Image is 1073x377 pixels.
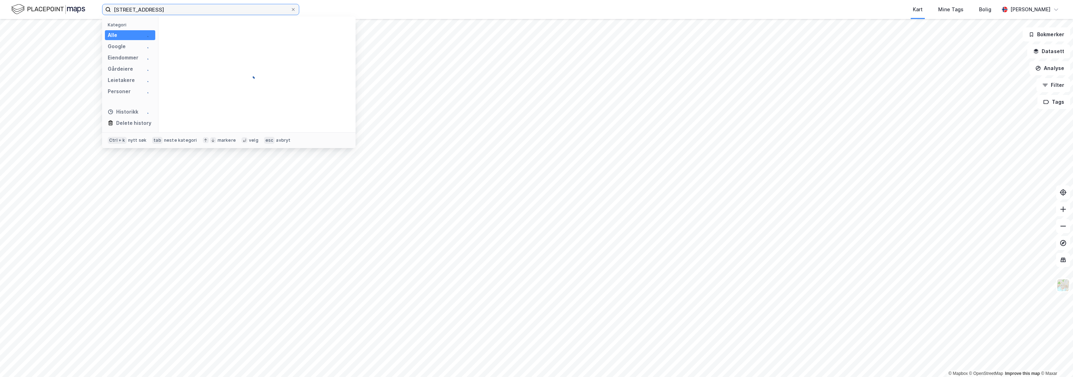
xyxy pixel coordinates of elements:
div: Kategori [108,22,155,27]
button: Filter [1036,78,1070,92]
button: Tags [1037,95,1070,109]
img: spinner.a6d8c91a73a9ac5275cf975e30b51cfb.svg [147,55,152,60]
img: Z [1056,279,1070,292]
div: avbryt [276,138,290,143]
div: Kart [913,5,923,14]
div: neste kategori [164,138,197,143]
img: spinner.a6d8c91a73a9ac5275cf975e30b51cfb.svg [147,66,152,72]
div: tab [152,137,163,144]
div: Eiendommer [108,53,138,62]
button: Datasett [1027,44,1070,58]
iframe: Chat Widget [1038,343,1073,377]
div: Gårdeiere [108,65,133,73]
div: Historikk [108,108,138,116]
div: Bolig [979,5,991,14]
div: Kontrollprogram for chat [1038,343,1073,377]
img: spinner.a6d8c91a73a9ac5275cf975e30b51cfb.svg [147,44,152,49]
div: Mine Tags [938,5,964,14]
div: Google [108,42,126,51]
div: esc [264,137,275,144]
div: Personer [108,87,131,96]
div: markere [218,138,236,143]
a: Improve this map [1005,371,1040,376]
div: Delete history [116,119,151,127]
div: velg [249,138,258,143]
img: spinner.a6d8c91a73a9ac5275cf975e30b51cfb.svg [251,69,263,80]
img: spinner.a6d8c91a73a9ac5275cf975e30b51cfb.svg [147,89,152,94]
div: [PERSON_NAME] [1010,5,1050,14]
input: Søk på adresse, matrikkel, gårdeiere, leietakere eller personer [111,4,290,15]
img: logo.f888ab2527a4732fd821a326f86c7f29.svg [11,3,85,15]
div: Alle [108,31,117,39]
button: Bokmerker [1023,27,1070,41]
button: Analyse [1029,61,1070,75]
div: Leietakere [108,76,135,84]
img: spinner.a6d8c91a73a9ac5275cf975e30b51cfb.svg [147,109,152,115]
div: nytt søk [128,138,147,143]
img: spinner.a6d8c91a73a9ac5275cf975e30b51cfb.svg [147,77,152,83]
a: Mapbox [948,371,968,376]
img: spinner.a6d8c91a73a9ac5275cf975e30b51cfb.svg [147,32,152,38]
div: Ctrl + k [108,137,127,144]
a: OpenStreetMap [969,371,1003,376]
